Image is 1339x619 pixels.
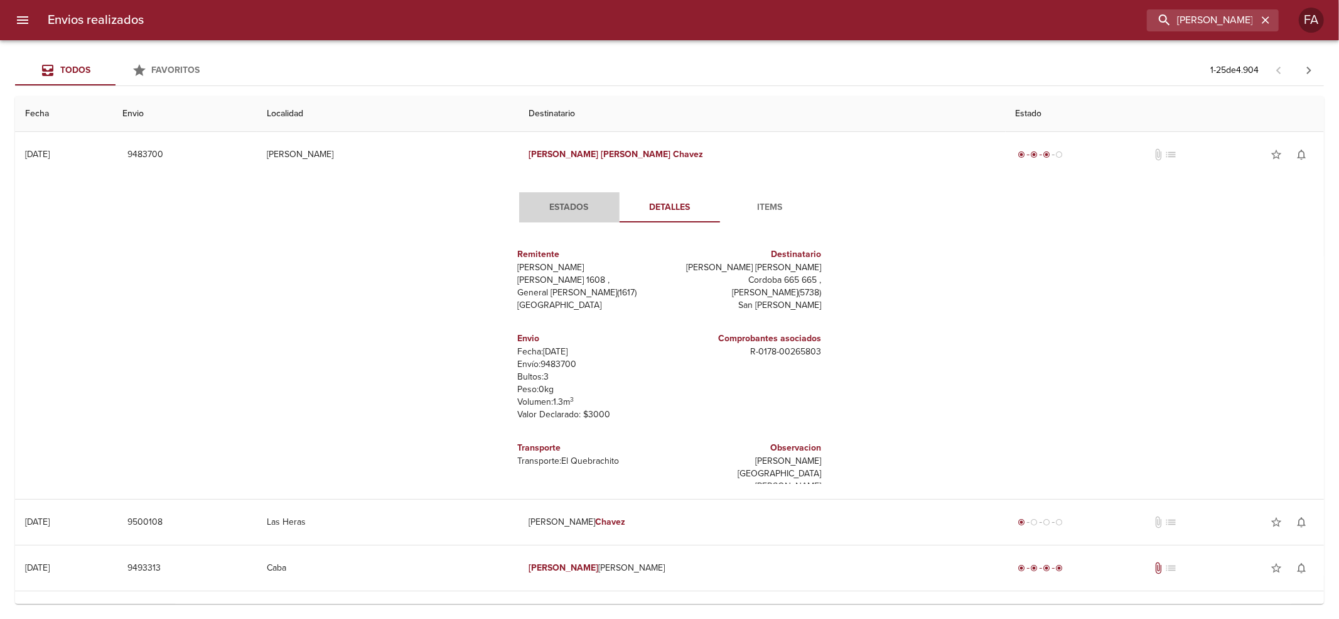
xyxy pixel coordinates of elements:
[1264,63,1294,76] span: Pagina anterior
[518,383,665,396] p: Peso: 0 kg
[1031,518,1038,526] span: radio_button_unchecked
[1056,151,1063,158] span: radio_button_unchecked
[518,332,665,346] h6: Envio
[519,96,1005,132] th: Destinatario
[1043,151,1051,158] span: radio_button_checked
[527,200,612,216] span: Estados
[1043,564,1051,572] span: radio_button_checked
[127,515,163,530] span: 9500108
[675,299,822,312] p: San [PERSON_NAME]
[1043,518,1051,526] span: radio_button_unchecked
[675,441,822,455] h6: Observacion
[15,55,216,85] div: Tabs Envios
[1018,564,1026,572] span: radio_button_checked
[571,395,574,403] sup: 3
[675,261,822,274] p: [PERSON_NAME] [PERSON_NAME]
[122,557,166,580] button: 9493313
[1295,516,1308,529] span: notifications_none
[112,96,257,132] th: Envio
[519,500,1005,545] td: [PERSON_NAME]
[1264,556,1289,581] button: Agregar a favoritos
[1018,151,1026,158] span: radio_button_checked
[1031,151,1038,158] span: radio_button_checked
[257,500,519,545] td: Las Heras
[1031,564,1038,572] span: radio_button_checked
[1056,518,1063,526] span: radio_button_unchecked
[518,287,665,299] p: General [PERSON_NAME] ( 1617 )
[1289,142,1314,167] button: Activar notificaciones
[1018,518,1026,526] span: radio_button_checked
[673,149,703,160] em: Chavez
[518,248,665,261] h6: Remitente
[25,562,50,573] div: [DATE]
[122,511,168,534] button: 9500108
[1152,516,1164,529] span: No tiene documentos adjuntos
[518,299,665,312] p: [GEOGRAPHIC_DATA]
[1289,510,1314,535] button: Activar notificaciones
[675,274,822,287] p: Cordoba 665 665 ,
[60,65,90,75] span: Todos
[627,200,713,216] span: Detalles
[529,562,598,573] em: [PERSON_NAME]
[1164,516,1177,529] span: No tiene pedido asociado
[257,96,519,132] th: Localidad
[1147,9,1257,31] input: buscar
[1006,96,1325,132] th: Estado
[519,545,1005,591] td: [PERSON_NAME]
[675,455,822,493] p: [PERSON_NAME] [GEOGRAPHIC_DATA][PERSON_NAME]
[1016,516,1066,529] div: Generado
[1056,564,1063,572] span: radio_button_checked
[518,455,665,468] p: Transporte: El Quebrachito
[1264,510,1289,535] button: Agregar a favoritos
[518,261,665,274] p: [PERSON_NAME]
[675,287,822,299] p: [PERSON_NAME] ( 5738 )
[127,147,163,163] span: 9483700
[1270,516,1283,529] span: star_border
[1264,142,1289,167] button: Agregar a favoritos
[675,346,822,358] p: R - 0178 - 00265803
[529,149,598,160] em: [PERSON_NAME]
[518,274,665,287] p: [PERSON_NAME] 1608 ,
[1299,8,1324,33] div: Abrir información de usuario
[1270,562,1283,574] span: star_border
[48,10,144,30] h6: Envios realizados
[1164,562,1177,574] span: No tiene pedido asociado
[25,517,50,527] div: [DATE]
[1299,8,1324,33] div: FA
[1270,148,1283,161] span: star_border
[15,96,112,132] th: Fecha
[595,517,625,527] em: Chavez
[601,149,670,160] em: [PERSON_NAME]
[8,5,38,35] button: menu
[518,441,665,455] h6: Transporte
[122,143,168,167] button: 9483700
[1152,562,1164,574] span: Tiene documentos adjuntos
[518,408,665,421] p: Valor Declarado: $ 3000
[1210,64,1259,77] p: 1 - 25 de 4.904
[1164,148,1177,161] span: No tiene pedido asociado
[1152,148,1164,161] span: No tiene documentos adjuntos
[675,332,822,346] h6: Comprobantes asociados
[728,200,813,216] span: Items
[1016,562,1066,574] div: Entregado
[1295,148,1308,161] span: notifications_none
[152,65,200,75] span: Favoritos
[518,396,665,408] p: Volumen: 1.3 m
[257,545,519,591] td: Caba
[518,346,665,358] p: Fecha: [DATE]
[518,371,665,383] p: Bultos: 3
[127,561,161,576] span: 9493313
[25,149,50,160] div: [DATE]
[1289,556,1314,581] button: Activar notificaciones
[1016,148,1066,161] div: En viaje
[1294,55,1324,85] span: Pagina siguiente
[257,132,519,177] td: [PERSON_NAME]
[519,192,820,222] div: Tabs detalle de guia
[1295,562,1308,574] span: notifications_none
[518,358,665,371] p: Envío: 9483700
[675,248,822,261] h6: Destinatario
